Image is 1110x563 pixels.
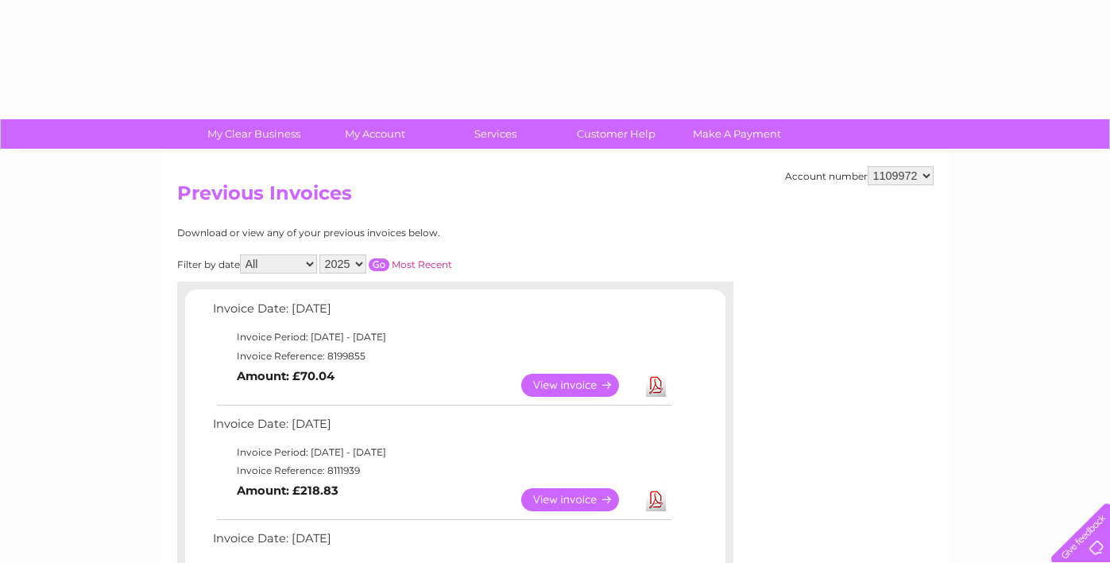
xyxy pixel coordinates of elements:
[646,374,666,397] a: Download
[646,488,666,511] a: Download
[209,298,674,328] td: Invoice Date: [DATE]
[237,369,335,383] b: Amount: £70.04
[209,328,674,347] td: Invoice Period: [DATE] - [DATE]
[237,483,338,498] b: Amount: £218.83
[551,119,682,149] a: Customer Help
[177,227,594,239] div: Download or view any of your previous invoices below.
[521,374,638,397] a: View
[177,182,934,212] h2: Previous Invoices
[209,347,674,366] td: Invoice Reference: 8199855
[209,528,674,557] td: Invoice Date: [DATE]
[785,166,934,185] div: Account number
[309,119,440,149] a: My Account
[430,119,561,149] a: Services
[177,254,594,274] div: Filter by date
[188,119,319,149] a: My Clear Business
[209,443,674,462] td: Invoice Period: [DATE] - [DATE]
[209,461,674,480] td: Invoice Reference: 8111939
[392,258,452,270] a: Most Recent
[671,119,803,149] a: Make A Payment
[521,488,638,511] a: View
[209,414,674,443] td: Invoice Date: [DATE]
